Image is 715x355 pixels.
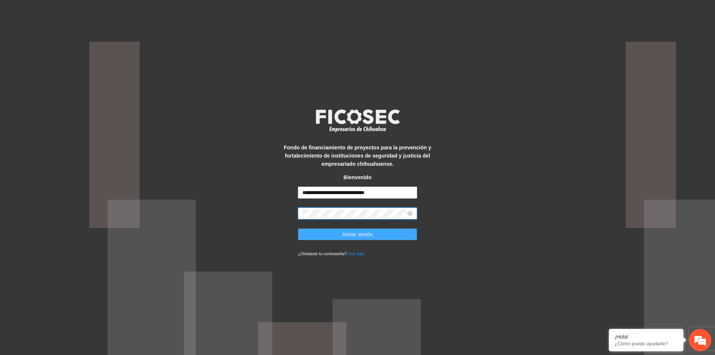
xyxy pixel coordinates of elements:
[311,107,404,134] img: logo
[39,38,125,48] div: Chatee con nosotros ahora
[343,174,371,180] strong: Bienvenido
[407,211,413,216] span: eye
[614,334,678,340] div: ¡Hola!
[43,99,103,175] span: Estamos en línea.
[298,228,417,240] button: Iniciar sesión
[614,341,678,346] p: ¿Cómo puedo ayudarte?
[298,251,365,256] small: ¿Olvidaste tu contraseña?
[342,230,373,238] span: Iniciar sesión
[284,145,431,167] strong: Fondo de financiamiento de proyectos para la prevención y fortalecimiento de instituciones de seg...
[4,203,142,229] textarea: Escriba su mensaje y pulse “Intro”
[347,251,365,256] a: Click aqui
[122,4,140,22] div: Minimizar ventana de chat en vivo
